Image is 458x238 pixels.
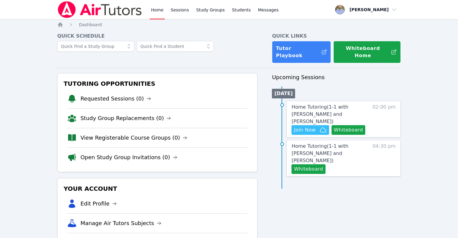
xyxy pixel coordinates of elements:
span: 02:00 pm [372,104,396,135]
nav: Breadcrumb [57,22,401,28]
a: Requested Sessions (0) [80,94,151,103]
h3: Upcoming Sessions [272,73,401,82]
button: Whiteboard [332,125,366,135]
input: Quick Find a Study Group [57,41,134,52]
span: Join Now [294,126,316,134]
a: View Registerable Course Groups (0) [80,134,187,142]
img: Air Tutors [57,1,142,18]
a: Manage Air Tutors Subjects [80,219,161,227]
a: Open Study Group Invitations (0) [80,153,177,162]
li: [DATE] [272,89,295,98]
a: Home Tutoring(1-1 with [PERSON_NAME] and [PERSON_NAME]) [291,143,369,164]
button: Join Now [291,125,329,135]
span: Home Tutoring ( 1-1 with [PERSON_NAME] and [PERSON_NAME] ) [291,143,348,163]
span: Home Tutoring ( 1-1 with [PERSON_NAME] and [PERSON_NAME] ) [291,104,348,124]
a: Study Group Replacements (0) [80,114,171,122]
button: Whiteboard Home [333,41,401,63]
button: Whiteboard [291,164,326,174]
a: Dashboard [79,22,102,28]
h4: Quick Schedule [57,32,257,40]
span: 04:30 pm [372,143,396,174]
span: Dashboard [79,22,102,27]
a: Edit Profile [80,199,117,208]
h3: Your Account [62,183,252,194]
a: Home Tutoring(1-1 with [PERSON_NAME] and [PERSON_NAME]) [291,104,369,125]
input: Quick Find a Student [137,41,214,52]
a: Tutor Playbook [272,41,331,63]
span: Messages [258,7,279,13]
h3: Tutoring Opportunities [62,78,252,89]
h4: Quick Links [272,32,401,40]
